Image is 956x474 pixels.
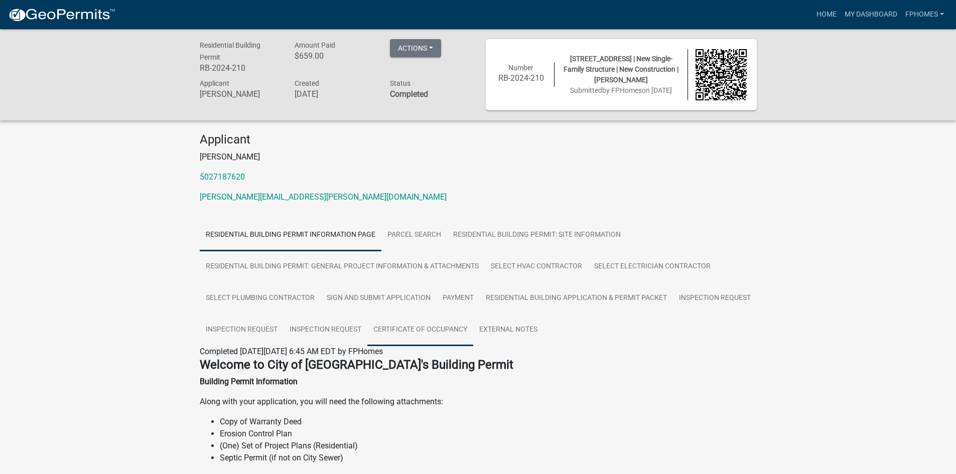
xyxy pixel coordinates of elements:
h6: [DATE] [295,89,375,99]
span: Number [508,64,533,72]
h6: RB-2024-210 [200,63,280,73]
a: Certificate of Occupancy [367,314,473,346]
a: Select Electrician Contractor [588,251,717,283]
a: Inspection Request [284,314,367,346]
h6: [PERSON_NAME] [200,89,280,99]
span: Status [390,79,411,87]
li: (One) Set of Project Plans (Residential) [220,440,757,452]
a: FPHomes [901,5,948,24]
a: Select HVAC contractor [485,251,588,283]
li: Copy of Warranty Deed [220,416,757,428]
h6: RB-2024-210 [496,73,547,83]
a: Home [812,5,841,24]
span: [STREET_ADDRESS] | New Single-Family Structure | New Construction | [PERSON_NAME] [564,55,678,84]
strong: Completed [390,89,428,99]
span: Amount Paid [295,41,335,49]
a: External Notes [473,314,543,346]
span: Created [295,79,319,87]
a: Payment [437,282,480,314]
a: Residential Building Permit: Site Information [447,219,627,251]
span: Submitted on [DATE] [570,86,672,94]
a: Parcel search [381,219,447,251]
span: Completed [DATE][DATE] 6:45 AM EDT by FPHomes [200,347,383,356]
a: Residential Building Permit: General Project Information & Attachments [200,251,485,283]
a: [PERSON_NAME][EMAIL_ADDRESS][PERSON_NAME][DOMAIN_NAME] [200,192,447,202]
a: Sign and Submit Application [321,282,437,314]
span: Applicant [200,79,229,87]
p: Along with your application, you will need the following attachments: [200,396,757,408]
a: Inspection Request [673,282,757,314]
li: Septic Permit (if not on City Sewer) [220,452,757,464]
span: Residential Building Permit [200,41,260,61]
a: Inspection Request [200,314,284,346]
a: My Dashboard [841,5,901,24]
a: Select Plumbing Contractor [200,282,321,314]
h4: Applicant [200,132,757,147]
span: by FPHomes [602,86,642,94]
li: Erosion Control Plan [220,428,757,440]
a: Residential Building Application & Permit Packet [480,282,673,314]
strong: Welcome to City of [GEOGRAPHIC_DATA]'s Building Permit [200,358,513,372]
strong: Building Permit Information [200,377,298,386]
a: 5027187620 [200,172,245,182]
a: Residential Building Permit Information Page [200,219,381,251]
h6: $659.00 [295,51,375,61]
img: QR code [696,49,747,100]
p: [PERSON_NAME] [200,151,757,163]
button: Actions [390,39,441,57]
